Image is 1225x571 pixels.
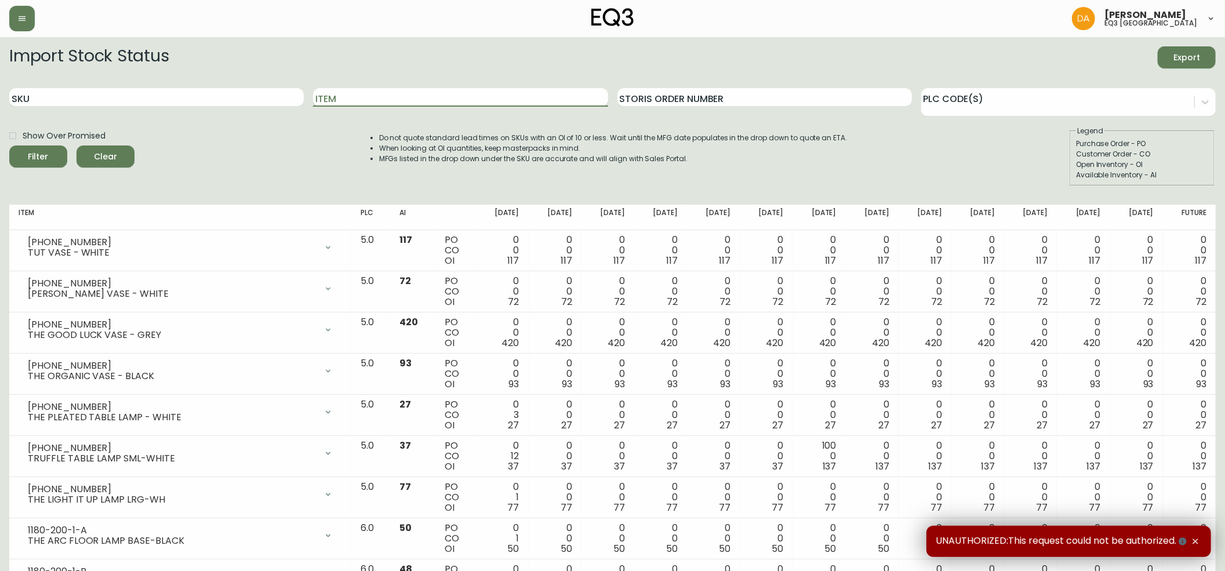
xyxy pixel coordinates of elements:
span: 77 [983,501,995,514]
div: 0 0 [1119,358,1154,390]
div: 0 0 [1013,399,1048,431]
div: 0 0 [485,235,519,266]
div: 0 0 [749,441,783,472]
div: 0 0 [908,358,942,390]
div: 0 0 [961,276,995,307]
span: 420 [977,336,995,350]
span: 137 [1193,460,1206,473]
span: OI [445,254,455,267]
img: logo [591,8,634,27]
div: 0 0 [1066,358,1100,390]
td: 5.0 [351,395,390,436]
span: 77 [1089,501,1101,514]
span: 27 [1195,419,1206,432]
span: 27 [931,419,942,432]
span: 27 [878,419,889,432]
span: 93 [1196,377,1206,391]
div: 0 0 [644,482,678,513]
img: dd1a7e8db21a0ac8adbf82b84ca05374 [1072,7,1095,30]
div: THE PLEATED TABLE LAMP - WHITE [28,412,317,423]
span: 37 [773,460,784,473]
div: Customer Order - CO [1076,149,1208,159]
div: [PHONE_NUMBER] [28,361,317,371]
span: OI [445,336,455,350]
li: When looking at OI quantities, keep masterpacks in mind. [379,143,848,154]
span: 420 [713,336,730,350]
div: 0 0 [1013,523,1048,554]
span: OI [445,419,455,432]
span: 93 [1143,377,1154,391]
div: 0 0 [1172,482,1206,513]
div: 0 0 [749,276,783,307]
div: 0 0 [538,358,572,390]
div: 0 0 [961,399,995,431]
span: OI [445,501,455,514]
button: Filter [9,146,67,168]
div: 0 0 [749,523,783,554]
span: 117 [772,254,784,267]
div: PO CO [445,358,466,390]
div: TRUFFLE TABLE LAMP SML-WHITE [28,453,317,464]
div: 0 0 [855,523,889,554]
div: 0 0 [855,235,889,266]
div: 0 0 [749,235,783,266]
div: 0 0 [1172,358,1206,390]
span: 420 [399,315,418,329]
th: [DATE] [1057,205,1110,230]
div: 0 0 [1066,482,1100,513]
span: 27 [667,419,678,432]
div: 0 0 [1172,235,1206,266]
td: 5.0 [351,477,390,518]
div: 0 0 [961,482,995,513]
div: Purchase Order - PO [1076,139,1208,149]
span: 117 [561,254,572,267]
div: 0 0 [802,358,836,390]
th: [DATE] [951,205,1004,230]
div: 0 0 [538,441,572,472]
div: 0 0 [1119,235,1154,266]
div: 0 0 [855,358,889,390]
div: PO CO [445,399,466,431]
div: 0 0 [1119,441,1154,472]
div: 0 0 [538,523,572,554]
div: 0 0 [961,358,995,390]
div: 0 0 [538,399,572,431]
li: MFGs listed in the drop down under the SKU are accurate and will align with Sales Portal. [379,154,848,164]
div: 0 0 [696,482,730,513]
span: 27 [984,419,995,432]
span: 77 [772,501,784,514]
span: 420 [1031,336,1048,350]
div: Available Inventory - AI [1076,170,1208,180]
span: 420 [1189,336,1206,350]
span: [PERSON_NAME] [1104,10,1186,20]
span: 27 [508,419,519,432]
span: 27 [561,419,572,432]
div: 0 0 [961,441,995,472]
span: 72 [614,295,625,308]
div: 0 0 [749,317,783,348]
div: PO CO [445,235,466,266]
div: 0 0 [908,235,942,266]
span: 72 [561,295,572,308]
span: 77 [1195,501,1206,514]
span: 137 [981,460,995,473]
span: 27 [1090,419,1101,432]
div: 0 0 [538,482,572,513]
span: 137 [823,460,837,473]
div: 0 0 [961,317,995,348]
span: 27 [719,419,730,432]
div: [PHONE_NUMBER] [28,484,317,494]
span: 117 [825,254,837,267]
div: 0 0 [485,276,519,307]
div: 0 0 [802,317,836,348]
span: 137 [928,460,942,473]
div: 0 0 [908,482,942,513]
span: 117 [1089,254,1101,267]
span: 420 [660,336,678,350]
th: [DATE] [899,205,951,230]
div: 0 0 [961,235,995,266]
div: 0 0 [644,235,678,266]
div: 0 12 [485,441,519,472]
span: 117 [613,254,625,267]
div: 0 0 [802,399,836,431]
